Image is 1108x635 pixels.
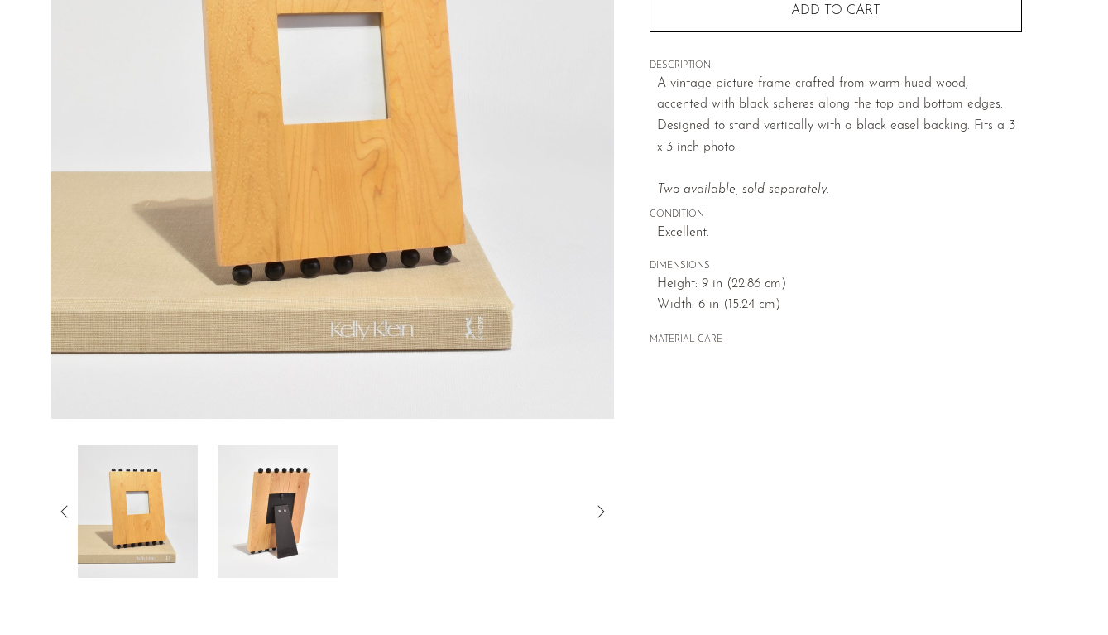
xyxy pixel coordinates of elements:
[650,259,1022,274] span: DIMENSIONS
[657,274,1022,296] span: Height: 9 in (22.86 cm)
[657,295,1022,316] span: Width: 6 in (15.24 cm)
[657,223,1022,244] span: Excellent.
[650,59,1022,74] span: DESCRIPTION
[650,334,722,347] button: MATERIAL CARE
[657,183,829,196] em: Two available, sold separately.
[791,3,880,19] span: Add to cart
[650,208,1022,223] span: CONDITION
[657,74,1022,201] p: A vintage picture frame crafted from warm-hued wood, accented with black spheres along the top an...
[217,445,337,578] img: Beaded Wooden Picture Frame
[77,445,197,578] img: Beaded Wooden Picture Frame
